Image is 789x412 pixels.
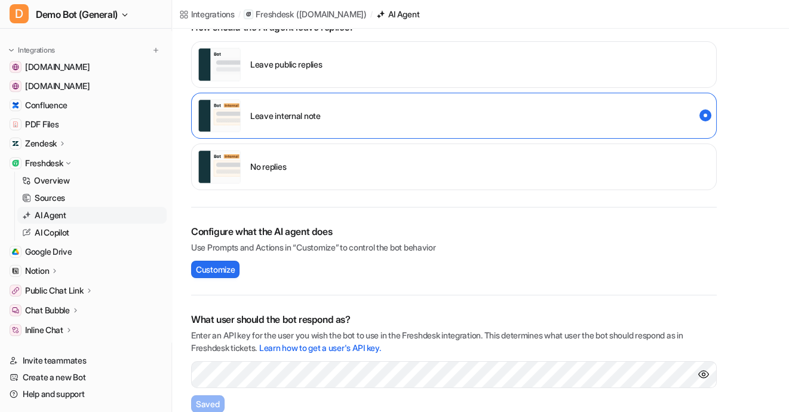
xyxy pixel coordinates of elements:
a: Invite teammates [5,352,167,369]
p: AI Agent [35,209,66,221]
p: Inline Chat [25,324,63,336]
a: Create a new Bot [5,369,167,386]
p: Leave internal note [250,109,321,122]
img: Public Chat Link [12,287,19,294]
img: PDF Files [12,121,19,128]
img: www.atlassian.com [12,83,19,90]
span: Demo Bot (General) [36,6,118,23]
span: [DOMAIN_NAME] [25,61,90,73]
img: user [198,48,241,81]
span: Saved [196,398,220,410]
div: Integrations [191,8,235,20]
img: Freshdesk [12,160,19,167]
a: Google DriveGoogle Drive [5,243,167,260]
span: Customize [196,263,235,276]
a: ConfluenceConfluence [5,97,167,114]
img: expand menu [7,46,16,54]
p: Freshdesk [25,157,63,169]
p: Integrations [18,45,55,55]
p: Leave public replies [250,58,322,71]
button: Show API key [698,368,710,380]
img: Confluence [12,102,19,109]
button: Customize [191,261,240,278]
span: / [370,9,373,20]
img: user [198,99,241,133]
a: Learn how to get a user's API key. [259,343,380,353]
p: Zendesk [25,138,57,149]
img: Chat Bubble [12,307,19,314]
p: No replies [250,160,286,173]
span: D [10,4,29,23]
button: Integrations [5,44,59,56]
p: Sources [35,192,65,204]
p: Freshdesk [256,8,293,20]
a: AI Copilot [17,224,167,241]
a: www.airbnb.com[DOMAIN_NAME] [5,59,167,75]
div: external_reply [191,41,717,88]
a: Sources [17,190,167,206]
h2: What user should the bot respond as? [191,312,717,326]
a: www.atlassian.com[DOMAIN_NAME] [5,78,167,94]
p: AI Copilot [35,227,69,239]
h2: Configure what the AI agent does [191,224,717,239]
img: www.airbnb.com [12,63,19,71]
img: Notion [12,267,19,274]
p: Public Chat Link [25,285,84,297]
a: AI Agent [17,207,167,224]
p: Overview [34,175,70,187]
a: Overview [17,172,167,189]
a: Help and support [5,386,167,402]
p: Chat Bubble [25,304,70,316]
a: Integrations [179,8,235,20]
img: Google Drive [12,248,19,255]
span: / [238,9,241,20]
p: Enter an API key for the user you wish the bot to use in the Freshdesk integration. This determin... [191,329,717,354]
img: Show [698,368,710,380]
div: disabled [191,144,717,190]
img: Zendesk [12,140,19,147]
span: PDF Files [25,118,59,130]
a: PDF FilesPDF Files [5,116,167,133]
img: menu_add.svg [152,46,160,54]
div: internal_reply [191,93,717,139]
p: ( [DOMAIN_NAME] ) [296,8,367,20]
span: Google Drive [25,246,72,258]
p: Use Prompts and Actions in “Customize” to control the bot behavior [191,241,717,254]
img: user [198,150,241,184]
img: Inline Chat [12,326,19,334]
div: AI Agent [388,8,420,20]
p: Notion [25,265,49,277]
span: Confluence [25,99,67,111]
span: [DOMAIN_NAME] [25,80,90,92]
a: AI Agent [376,8,420,20]
a: Freshdesk([DOMAIN_NAME]) [244,8,366,20]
